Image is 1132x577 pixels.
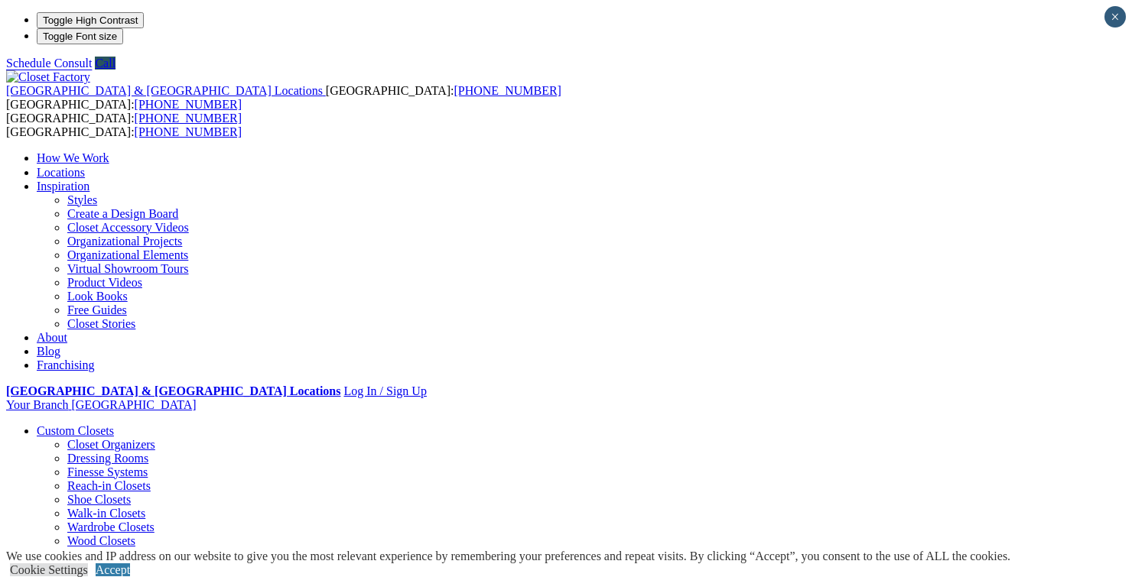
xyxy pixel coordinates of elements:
a: Create a Design Board [67,207,178,220]
a: Walk-in Closets [67,507,145,520]
a: Organizational Elements [67,248,188,261]
div: We use cookies and IP address on our website to give you the most relevant experience by remember... [6,549,1010,563]
span: [GEOGRAPHIC_DATA]: [GEOGRAPHIC_DATA]: [6,84,561,111]
a: Finesse Systems [67,465,148,478]
a: Dressing Rooms [67,452,148,465]
span: [GEOGRAPHIC_DATA] & [GEOGRAPHIC_DATA] Locations [6,84,323,97]
a: How We Work [37,151,109,164]
a: Online and In-Home Design Consultations [67,165,277,178]
a: Free Guides [67,303,127,316]
a: Locations [37,166,85,179]
span: Toggle Font size [43,31,117,42]
a: Wood Closets [67,534,135,547]
a: Styles [67,193,97,206]
a: [GEOGRAPHIC_DATA] & [GEOGRAPHIC_DATA] Locations [6,384,340,397]
a: [PHONE_NUMBER] [135,125,242,138]
span: [GEOGRAPHIC_DATA] [71,398,196,411]
a: Blog [37,345,60,358]
a: Product Videos [67,276,142,289]
a: Closet Accessory Videos [67,221,189,234]
a: [PHONE_NUMBER] [135,98,242,111]
a: Log In / Sign Up [343,384,426,397]
a: Custom Closets [37,424,114,437]
a: About [37,331,67,344]
button: Toggle High Contrast [37,12,144,28]
span: Your Branch [6,398,68,411]
img: Closet Factory [6,70,90,84]
a: Wardrobe Closets [67,520,155,533]
a: Reach-in Closets [67,479,151,492]
a: Franchising [37,358,95,371]
a: Closet Stories [67,317,135,330]
button: Close [1104,6,1126,28]
a: Closet Organizers [67,438,155,451]
a: Accept [96,563,130,576]
a: Look Books [67,290,128,303]
a: Shoe Closets [67,493,131,506]
a: Call [95,57,115,70]
a: [PHONE_NUMBER] [454,84,561,97]
a: [PHONE_NUMBER] [135,112,242,125]
a: Your Branch [GEOGRAPHIC_DATA] [6,398,197,411]
a: Schedule Consult [6,57,92,70]
button: Toggle Font size [37,28,123,44]
a: Organizational Projects [67,235,182,248]
a: Virtual Showroom Tours [67,262,189,275]
span: [GEOGRAPHIC_DATA]: [GEOGRAPHIC_DATA]: [6,112,242,138]
span: Toggle High Contrast [43,15,138,26]
a: [GEOGRAPHIC_DATA] & [GEOGRAPHIC_DATA] Locations [6,84,326,97]
a: Home Office [37,548,101,561]
a: Cookie Settings [10,563,88,576]
a: Inspiration [37,180,89,193]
